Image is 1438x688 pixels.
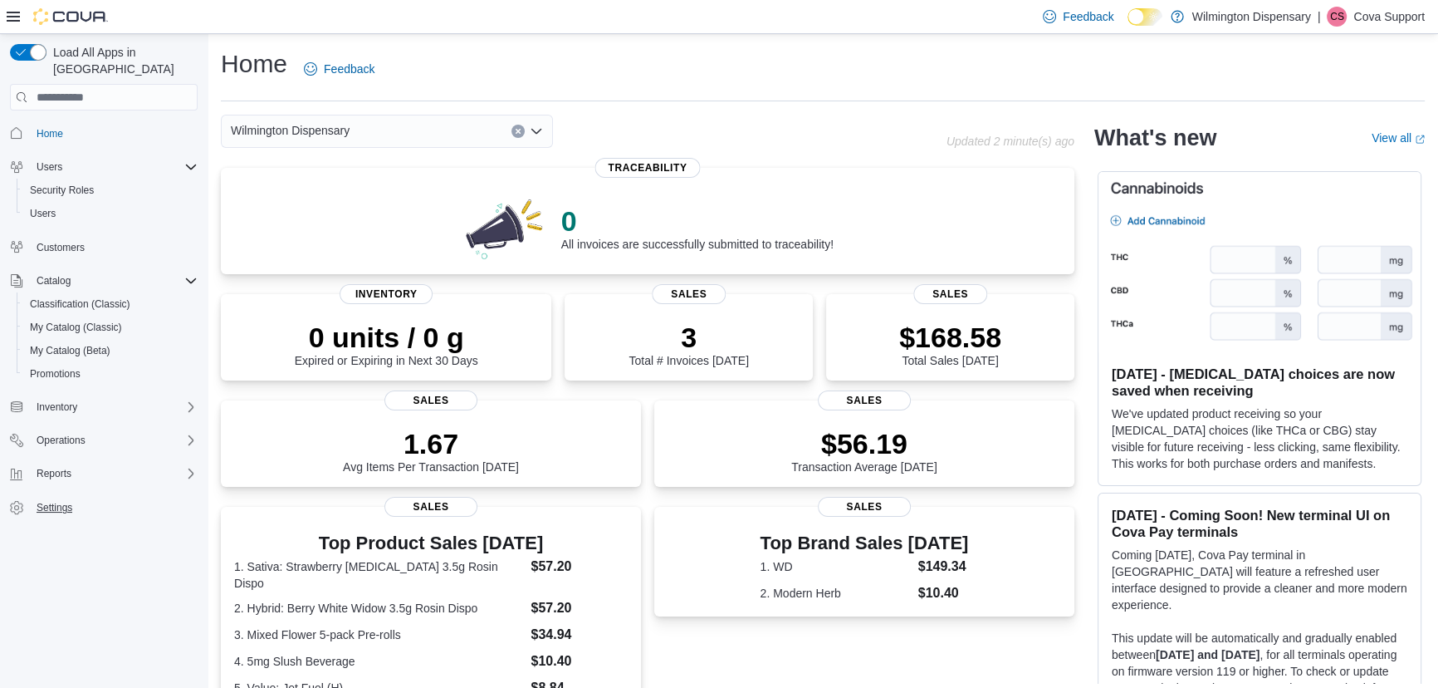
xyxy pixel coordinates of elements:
a: Classification (Classic) [23,294,137,314]
button: Catalog [3,269,204,292]
button: Catalog [30,271,77,291]
div: Avg Items Per Transaction [DATE] [343,427,519,474]
a: My Catalog (Beta) [23,341,117,361]
span: Reports [37,467,71,480]
div: Total Sales [DATE] [899,321,1001,367]
button: Reports [30,464,78,484]
span: My Catalog (Classic) [23,317,198,337]
span: Catalog [30,271,198,291]
span: Security Roles [30,184,94,197]
span: Sales [818,391,911,410]
p: We've updated product receiving so your [MEDICAL_DATA] choices (like THCa or CBG) stay visible fo... [1112,405,1407,472]
p: 1.67 [343,427,519,460]
h3: [DATE] - Coming Soon! New terminal UI on Cova Pay terminals [1112,507,1407,540]
span: Promotions [30,367,81,381]
a: Users [23,204,62,224]
a: My Catalog (Classic) [23,317,129,337]
button: Customers [3,235,204,259]
div: Transaction Average [DATE] [791,427,937,474]
a: Settings [30,498,79,518]
p: Updated 2 minute(s) ago [946,135,1074,148]
h1: Home [221,47,287,81]
button: Reports [3,462,204,485]
button: Inventory [3,396,204,419]
h3: Top Product Sales [DATE] [234,533,628,553]
p: 0 units / 0 g [295,321,478,354]
p: $168.58 [899,321,1001,354]
span: Settings [30,497,198,518]
span: Settings [37,501,72,514]
h3: Top Brand Sales [DATE] [761,533,969,553]
h3: [DATE] - [MEDICAL_DATA] choices are now saved when receiving [1112,366,1407,399]
input: Dark Mode [1127,8,1162,26]
dt: 1. Sativa: Strawberry [MEDICAL_DATA] 3.5g Rosin Dispo [234,558,524,592]
dt: 3. Mixed Flower 5-pack Pre-rolls [234,627,524,643]
a: Promotions [23,364,87,384]
button: Clear input [511,125,525,138]
dd: $10.40 [918,583,969,603]
span: Classification (Classic) [30,297,130,311]
span: Security Roles [23,180,198,200]
dt: 2. Hybrid: Berry White Widow 3.5g Rosin Dispo [234,600,524,617]
a: Security Roles [23,180,100,200]
dd: $34.94 [531,625,628,645]
button: Inventory [30,397,84,417]
span: Users [30,157,198,177]
button: Operations [30,430,92,450]
nav: Complex example [10,114,198,563]
button: Open list of options [530,125,543,138]
dt: 4. 5mg Slush Beverage [234,653,524,670]
button: My Catalog (Classic) [17,316,204,339]
span: Inventory [340,284,433,304]
button: Users [3,155,204,179]
button: Operations [3,429,204,452]
button: Users [30,157,69,177]
span: Operations [37,434,86,447]
dt: 1. WD [761,558,912,575]
span: Operations [30,430,198,450]
span: Classification (Classic) [23,294,198,314]
p: Wilmington Dispensary [1192,7,1311,27]
div: All invoices are successfully submitted to traceability! [561,204,834,251]
button: Security Roles [17,179,204,202]
span: CS [1330,7,1344,27]
span: Wilmington Dispensary [231,120,350,140]
span: Users [30,207,56,220]
strong: [DATE] and [DATE] [1156,648,1259,661]
span: Load All Apps in [GEOGRAPHIC_DATA] [46,44,198,77]
span: Home [37,127,63,140]
button: Settings [3,495,204,519]
span: Catalog [37,274,71,287]
div: Expired or Expiring in Next 30 Days [295,321,478,367]
span: Sales [384,497,477,517]
dd: $10.40 [531,651,628,671]
h2: What's new [1094,125,1216,151]
span: Sales [384,391,477,410]
span: Home [30,122,198,143]
dd: $57.20 [531,598,628,618]
button: Promotions [17,362,204,386]
span: Inventory [30,397,198,417]
a: Home [30,124,70,144]
span: My Catalog (Classic) [30,321,122,334]
a: View allExternal link [1372,131,1425,145]
span: My Catalog (Beta) [30,344,110,357]
p: Cova Support [1353,7,1425,27]
span: Sales [913,284,988,304]
span: Users [23,204,198,224]
a: Customers [30,238,91,258]
p: 0 [561,204,834,238]
span: Dark Mode [1127,26,1128,27]
dd: $57.20 [531,557,628,577]
dd: $149.34 [918,557,969,577]
p: 3 [629,321,749,354]
img: Cova [33,8,108,25]
svg: External link [1415,135,1425,145]
button: Home [3,120,204,145]
span: Traceability [594,158,700,178]
div: Total # Invoices [DATE] [629,321,749,367]
dt: 2. Modern Herb [761,585,912,602]
p: $56.19 [791,427,937,460]
span: Sales [818,497,911,517]
span: Customers [30,237,198,258]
